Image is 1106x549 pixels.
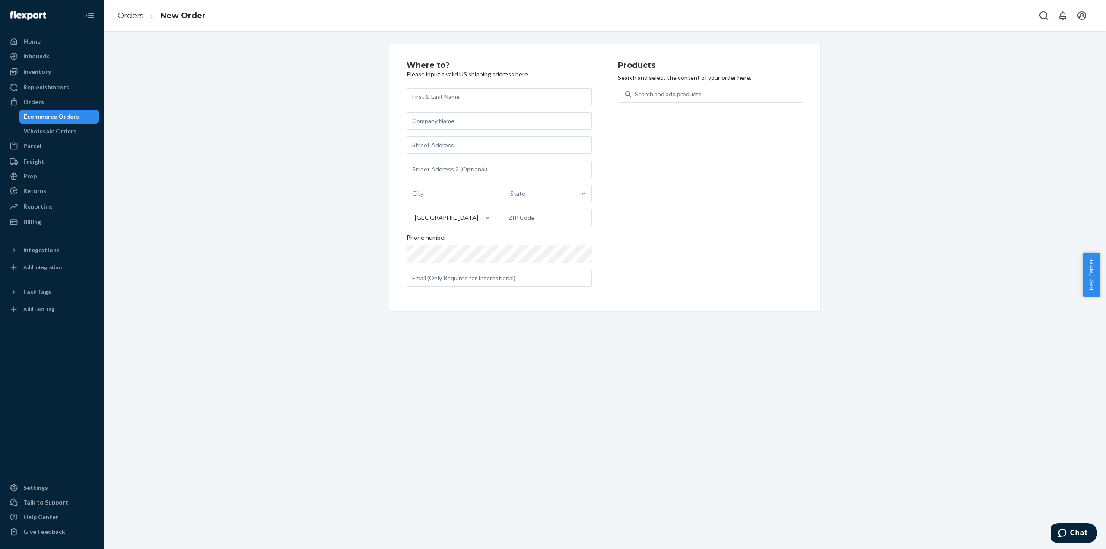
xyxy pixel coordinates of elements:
div: Replenishments [23,83,69,92]
input: First & Last Name [407,88,592,105]
div: Settings [23,483,48,492]
div: Wholesale Orders [24,127,76,136]
div: Add Fast Tag [23,305,54,313]
input: Street Address 2 (Optional) [407,161,592,178]
button: Close Navigation [81,7,99,24]
span: Phone number [407,233,446,245]
a: Settings [5,481,99,495]
a: Add Fast Tag [5,302,99,316]
div: Freight [23,157,44,166]
iframe: Opens a widget where you can chat to one of our agents [1051,523,1097,545]
input: Email (Only Required for International) [407,270,592,287]
div: State [510,189,525,198]
a: Inventory [5,65,99,79]
div: Fast Tags [23,288,51,296]
a: Replenishments [5,80,99,94]
div: Billing [23,218,41,226]
a: Freight [5,155,99,168]
div: Talk to Support [23,498,68,507]
div: Orders [23,98,44,106]
button: Open notifications [1054,7,1071,24]
div: Inventory [23,67,51,76]
button: Integrations [5,243,99,257]
div: [GEOGRAPHIC_DATA] [415,213,478,222]
a: Ecommerce Orders [19,110,99,124]
input: City [407,185,496,202]
a: Inbounds [5,49,99,63]
a: Orders [5,95,99,109]
button: Fast Tags [5,285,99,299]
p: Search and select the content of your order here. [618,73,803,82]
a: Reporting [5,200,99,213]
input: Street Address [407,136,592,154]
a: Orders [118,11,144,20]
div: Prep [23,172,37,181]
div: Add Integration [23,263,62,271]
a: Wholesale Orders [19,124,99,138]
button: Open Search Box [1035,7,1052,24]
a: Help Center [5,510,99,524]
div: Ecommerce Orders [24,112,79,121]
div: Integrations [23,246,60,254]
a: Parcel [5,139,99,153]
h2: Products [618,61,803,70]
button: Talk to Support [5,495,99,509]
img: Flexport logo [10,11,46,20]
div: Parcel [23,142,41,150]
input: [GEOGRAPHIC_DATA] [414,213,415,222]
div: Returns [23,187,46,195]
div: Give Feedback [23,527,65,536]
a: Home [5,35,99,48]
input: Company Name [407,112,592,130]
div: Reporting [23,202,52,211]
input: ZIP Code [503,209,592,226]
button: Help Center [1083,253,1100,297]
button: Open account menu [1073,7,1090,24]
div: Inbounds [23,52,50,60]
a: New Order [160,11,206,20]
h2: Where to? [407,61,592,70]
ol: breadcrumbs [111,3,213,29]
a: Returns [5,184,99,198]
a: Billing [5,215,99,229]
div: Home [23,37,41,46]
a: Add Integration [5,260,99,274]
button: Give Feedback [5,525,99,539]
div: Search and add products [635,90,702,98]
a: Prep [5,169,99,183]
p: Please input a valid US shipping address here. [407,70,592,79]
div: Help Center [23,513,58,521]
